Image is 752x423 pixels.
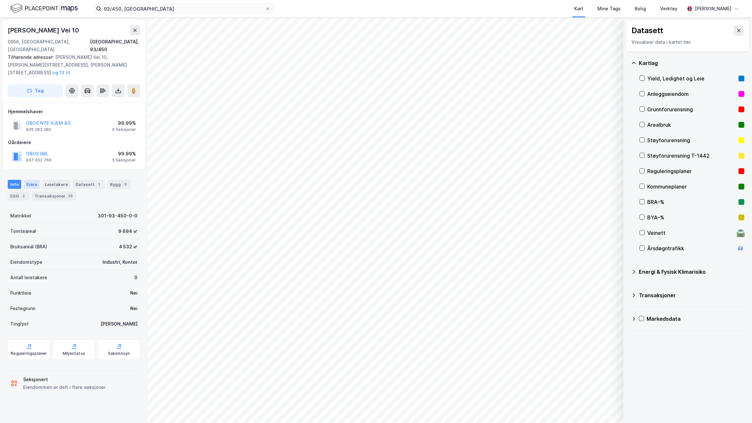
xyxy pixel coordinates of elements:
div: Matrikkel [10,212,31,220]
div: [PERSON_NAME] [101,320,138,328]
div: Kart [574,5,583,13]
input: Søk på adresse, matrikkel, gårdeiere, leietakere eller personer [101,4,265,14]
div: Eiere [24,180,40,189]
div: Nei [130,289,138,297]
div: 5 Seksjoner [112,127,136,132]
div: Industri, Kontor [103,258,138,266]
div: Info [8,180,21,189]
div: Transaksjoner [32,191,76,200]
div: 23 [67,193,74,199]
div: Årsdøgntrafikk [647,244,734,252]
div: Støyforurensning [647,136,736,144]
div: [PERSON_NAME] Vei 10 [8,25,80,35]
div: Transaksjoner [639,291,744,299]
div: 0 [134,274,138,281]
div: BRA–% [647,198,736,206]
div: Verktøy [660,5,677,13]
div: Eiendomstype [10,258,42,266]
div: Anleggseiendom [647,90,736,98]
div: 937 052 766 [26,158,51,163]
div: Festegrunn [10,305,35,312]
div: Kartlag [639,59,744,67]
div: Reguleringsplaner [11,351,47,356]
div: [GEOGRAPHIC_DATA], 93/450 [90,38,140,53]
div: Saksinnsyn [108,351,130,356]
div: Tomteareal [10,227,36,235]
div: Eiendommen er delt i flere seksjoner [23,383,106,391]
button: Tag [8,84,63,97]
div: 99.99% [112,119,136,127]
div: 0956, [GEOGRAPHIC_DATA], [GEOGRAPHIC_DATA] [8,38,90,53]
img: logo.f888ab2527a4732fd821a326f86c7f29.svg [10,3,78,14]
div: 5 Seksjoner [112,158,136,163]
div: Energi & Fysisk Klimarisiko [639,268,744,276]
div: Bygg [107,180,131,189]
div: 1 [96,181,102,188]
div: Antall leietakere [10,274,47,281]
div: 🛣️ [736,229,745,237]
span: Tilhørende adresser: [8,54,55,60]
div: Grunnforurensning [647,106,736,113]
div: Datasett [631,25,663,36]
div: Seksjonert [23,376,106,383]
div: 3 [122,181,129,188]
div: Leietakere [42,180,70,189]
div: Bolig [635,5,646,13]
div: Veinett [647,229,734,237]
div: Punktleie [10,289,31,297]
div: Kontrollprogram for chat [720,392,752,423]
div: Mine Tags [597,5,621,13]
div: ESG [8,191,29,200]
div: Tinglyst [10,320,29,328]
div: [PERSON_NAME] Vei 10, [PERSON_NAME][STREET_ADDRESS], [PERSON_NAME][STREET_ADDRESS] [8,53,135,77]
div: Arealbruk [647,121,736,129]
div: 2 [20,193,27,199]
div: Støyforurensning T-1442 [647,152,736,160]
div: Nei [130,305,138,312]
div: Hjemmelshaver [8,108,140,115]
div: 9 694 ㎡ [118,227,138,235]
div: 301-93-450-0-0 [98,212,138,220]
div: Datasett [73,180,105,189]
div: Gårdeiere [8,139,140,146]
div: Bruksareal (BRA) [10,243,47,251]
div: BYA–% [647,214,736,221]
div: Reguleringsplaner [647,167,736,175]
div: [PERSON_NAME] [695,5,731,13]
div: 935 283 280 [26,127,51,132]
div: Markedsdata [647,315,744,323]
div: Yield, Ledighet og Leie [647,75,736,82]
div: Miljøstatus [63,351,85,356]
div: 99.99% [112,150,136,158]
div: Visualiser data i kartet her. [631,38,744,46]
div: 4 532 ㎡ [119,243,138,251]
iframe: Chat Widget [720,392,752,423]
div: Kommuneplaner [647,183,736,190]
